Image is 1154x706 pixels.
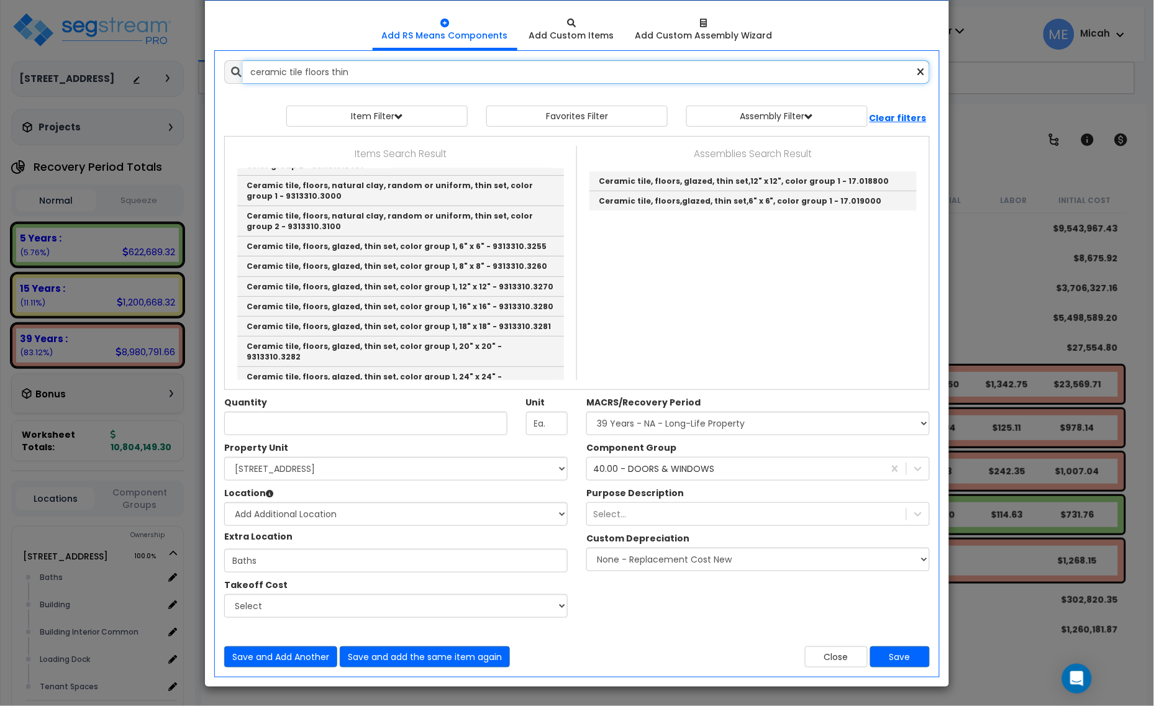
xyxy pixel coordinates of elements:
input: Search [243,60,930,84]
button: Close [805,646,868,668]
button: Save [870,646,930,668]
a: Ceramic tile, floors, natural clay, random or uniform, thin set, color group 1 - 9313310.3000 [237,176,564,206]
p: Assemblies Search Result [586,146,920,162]
button: Save and Add Another [224,646,337,668]
div: Add Custom Items [529,29,614,42]
label: The Custom Item Descriptions in this Dropdown have been designated as 'Takeoff Costs' within thei... [224,579,288,591]
b: Clear filters [870,112,927,124]
a: Ceramic tile, floors,glazed, thin set,6" x 6", color group 1 - 17.019000 [589,191,917,210]
select: The Custom Item Descriptions in this Dropdown have been designated as 'Takeoff Costs' within thei... [224,594,568,618]
div: Select... [593,508,626,520]
a: Ceramic tile, floors, glazed, thin set, color group 1, 16" x 16" - 9313310.3280 [237,297,564,317]
label: Custom Depreciation [586,532,689,545]
div: Add RS Means Components [382,29,508,42]
button: Item Filter [286,106,468,127]
label: MACRS/Recovery Period [586,396,701,409]
label: Component Group [586,441,676,454]
a: Ceramic tile, floors, glazed, thin set, color group 1, 18" x 18" - 9313310.3281 [237,317,564,337]
button: Save and add the same item again [340,646,510,668]
button: Assembly Filter [686,106,868,127]
a: Ceramic tile, floors, glazed, thin set, color group 1, 8" x 8" - 9313310.3260 [237,256,564,276]
label: A Purpose Description Prefix can be used to customize the Item Description that will be shown in ... [586,487,684,499]
label: Property Unit [224,441,288,454]
button: Favorites Filter [486,106,668,127]
div: Open Intercom Messenger [1062,664,1092,694]
div: 40.00 - DOORS & WINDOWS [593,463,714,475]
label: Location [224,487,273,499]
label: Extra Location [224,526,293,543]
a: Ceramic tile, floors, glazed, thin set, color group 1, 20" x 20" - 9313310.3282 [237,337,564,367]
label: Quantity [224,396,267,409]
div: Add Custom Assembly Wizard [635,29,773,42]
a: Ceramic tile, floors, natural clay, random or uniform, thin set, color group 2 - 9313310.3100 [237,206,564,237]
label: Unit [526,396,545,409]
a: Ceramic tile, floors, glazed, thin set,12" x 12", color group 1 - 17.018800 [589,171,917,191]
p: Items Search Result [234,146,567,162]
a: Ceramic tile, floors, glazed, thin set, color group 1, 24" x 24" - 9313310.3283 [237,367,564,397]
a: Ceramic tile, floors, glazed, thin set, color group 1, 12" x 12" - 9313310.3270 [237,277,564,297]
a: Ceramic tile, floors, glazed, thin set, color group 1, 6" x 6" - 9313310.3255 [237,237,564,256]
